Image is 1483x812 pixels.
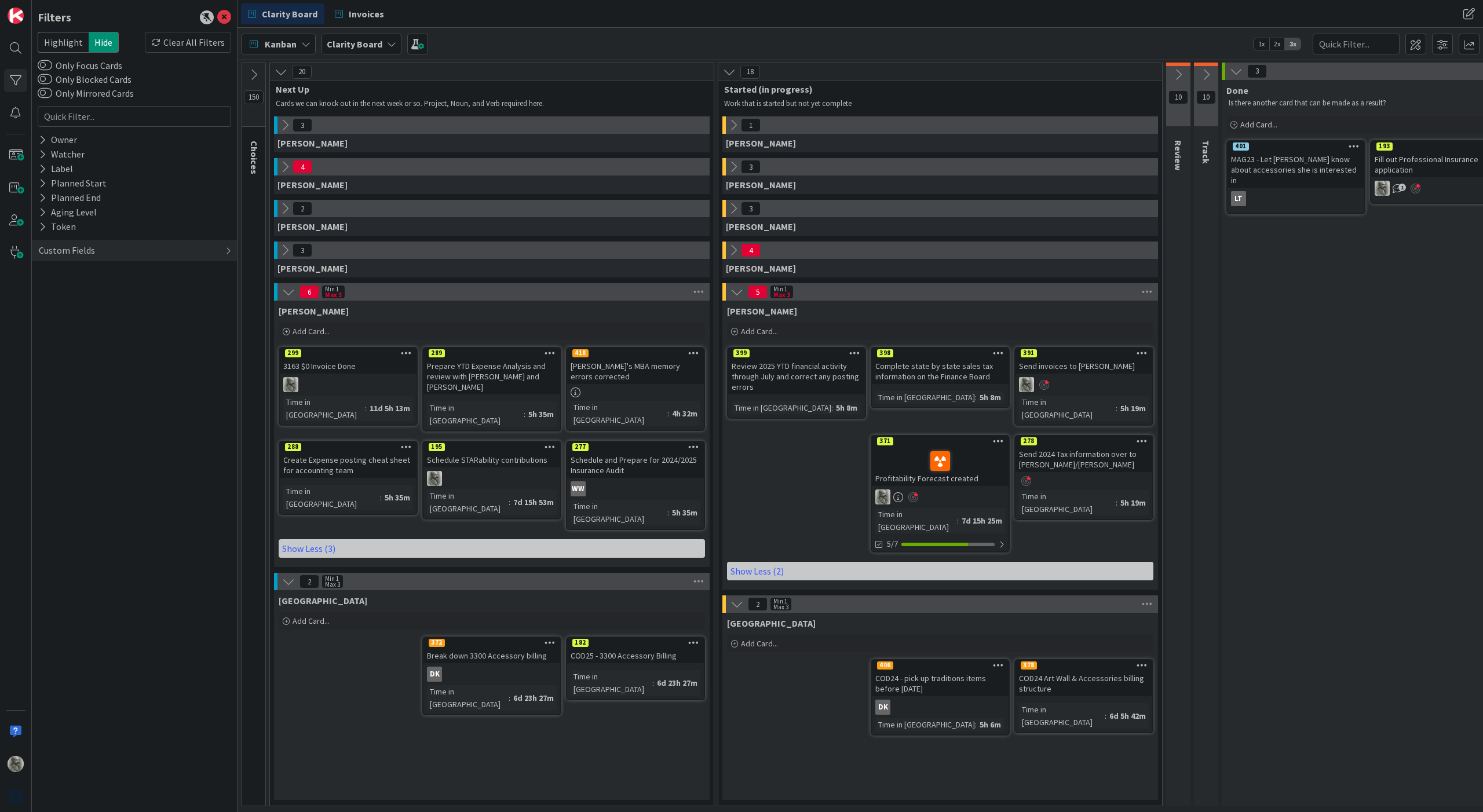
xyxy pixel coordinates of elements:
[427,685,509,711] div: Time in [GEOGRAPHIC_DATA]
[872,348,1009,384] div: 398Complete state by state sales tax information on the Finance Board
[727,562,1153,580] a: Show Less (2)
[566,441,705,530] a: 277Schedule and Prepare for 2024/2025 Insurance AuditWWTime in [GEOGRAPHIC_DATA]:5h 35m
[748,597,768,611] span: 2
[728,359,865,394] div: Review 2025 YTD financial activity through July and correct any posting errors
[292,65,312,79] span: 20
[509,496,510,509] span: :
[773,286,787,292] div: Min 1
[1016,348,1152,374] div: 391Send invoices to [PERSON_NAME]
[38,133,78,147] div: Owner
[249,141,260,174] span: Choices
[566,347,705,431] a: 418[PERSON_NAME]'s MBA memory errors correctedTime in [GEOGRAPHIC_DATA]:4h 32m
[1168,90,1188,104] span: 10
[277,221,348,232] span: Lisa K.
[572,443,589,451] div: 277
[1233,142,1249,151] div: 401
[510,692,557,704] div: 6d 23h 27m
[773,292,790,298] div: Max 3
[567,638,704,663] div: 182COD25 - 3300 Accessory Billing
[423,348,560,359] div: 289
[567,442,704,452] div: 277
[877,437,893,445] div: 371
[427,401,524,427] div: Time in [GEOGRAPHIC_DATA]
[975,391,977,404] span: :
[293,118,312,132] span: 3
[732,401,831,414] div: Time in [GEOGRAPHIC_DATA]
[748,285,768,299] span: 5
[1019,703,1105,729] div: Time in [GEOGRAPHIC_DATA]
[1247,64,1267,78] span: 3
[667,506,669,519] span: :
[727,617,816,629] span: Devon
[280,377,417,392] div: PA
[429,443,445,451] div: 195
[741,160,761,174] span: 3
[423,667,560,682] div: DK
[1105,709,1106,722] span: :
[299,575,319,588] span: 2
[423,442,560,467] div: 195Schedule STARability contributions
[977,718,1004,731] div: 5h 6m
[667,407,669,420] span: :
[422,347,561,431] a: 289Prepare YTD Expense Analysis and review with [PERSON_NAME] and [PERSON_NAME]Time in [GEOGRAPHI...
[567,481,704,496] div: WW
[872,348,1009,359] div: 398
[1226,140,1365,214] a: 401MAG23 - Let [PERSON_NAME] know about accessories she is interested inLT
[380,491,382,504] span: :
[669,407,700,420] div: 4h 32m
[959,514,1005,527] div: 7d 15h 25m
[1021,661,1037,670] div: 378
[833,401,860,414] div: 5h 8m
[524,408,525,420] span: :
[280,442,417,478] div: 288Create Expense posting cheat sheet for accounting team
[293,326,330,336] span: Add Card...
[325,286,339,292] div: Min 1
[1228,141,1364,188] div: 401MAG23 - Let [PERSON_NAME] know about accessories she is interested in
[831,401,833,414] span: :
[423,452,560,467] div: Schedule STARability contributions
[567,452,704,478] div: Schedule and Prepare for 2024/2025 Insurance Audit
[654,676,700,689] div: 6d 23h 27m
[423,648,560,663] div: Break down 3300 Accessory billing
[8,756,24,772] img: PA
[262,7,317,21] span: Clarity Board
[741,638,778,649] span: Add Card...
[367,402,413,415] div: 11d 5h 13m
[8,8,24,24] img: Visit kanbanzone.com
[877,349,893,357] div: 398
[279,539,705,558] a: Show Less (3)
[422,637,561,715] a: 372Break down 3300 Accessory billingDKTime in [GEOGRAPHIC_DATA]:6d 23h 27m
[1016,436,1152,472] div: 278Send 2024 Tax information over to [PERSON_NAME]/[PERSON_NAME]
[38,191,102,205] div: Planned End
[957,514,959,527] span: :
[285,443,301,451] div: 288
[38,72,132,86] label: Only Blocked Cards
[567,648,704,663] div: COD25 - 3300 Accessory Billing
[1016,359,1152,374] div: Send invoices to [PERSON_NAME]
[726,262,796,274] span: Hannah
[977,391,1004,404] div: 5h 8m
[1228,191,1364,206] div: LT
[38,87,52,99] button: Only Mirrored Cards
[1172,140,1184,170] span: Review
[571,670,652,696] div: Time in [GEOGRAPHIC_DATA]
[293,243,312,257] span: 3
[38,58,122,72] label: Only Focus Cards
[871,435,1010,553] a: 371Profitability Forecast createdPATime in [GEOGRAPHIC_DATA]:7d 15h 25m5/7
[727,347,866,419] a: 399Review 2025 YTD financial activity through July and correct any posting errorsTime in [GEOGRAP...
[277,262,348,274] span: Hannah
[1019,490,1116,515] div: Time in [GEOGRAPHIC_DATA]
[427,667,442,682] div: DK
[728,348,865,359] div: 399
[571,401,667,426] div: Time in [GEOGRAPHIC_DATA]
[38,9,71,26] div: Filters
[1226,85,1248,96] span: Done
[872,671,1009,696] div: COD24 - pick up traditions items before [DATE]
[726,137,796,149] span: Gina
[871,347,1010,408] a: 398Complete state by state sales tax information on the Finance BoardTime in [GEOGRAPHIC_DATA]:5h 8m
[1014,435,1153,520] a: 278Send 2024 Tax information over to [PERSON_NAME]/[PERSON_NAME]Time in [GEOGRAPHIC_DATA]:5h 19m
[38,86,134,100] label: Only Mirrored Cards
[733,349,750,357] div: 399
[726,179,796,191] span: Lisa T.
[567,348,704,359] div: 418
